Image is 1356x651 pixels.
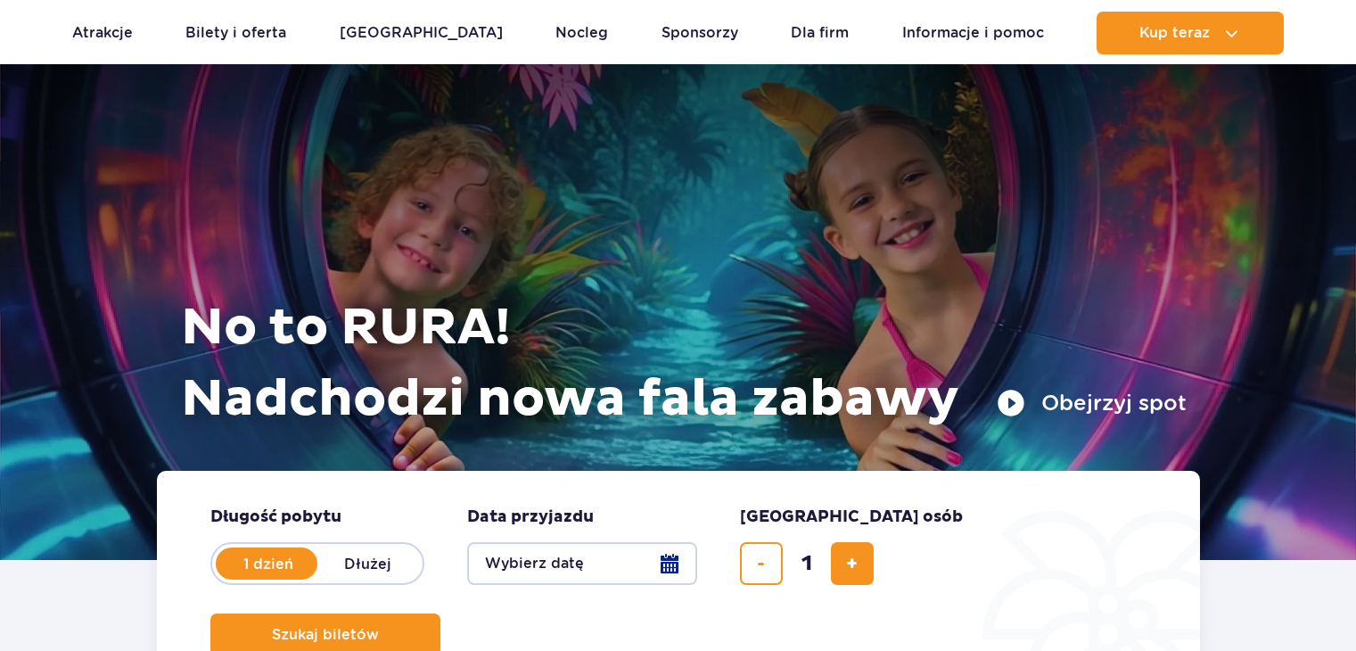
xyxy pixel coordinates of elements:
[181,293,1187,435] h1: No to RURA! Nadchodzi nowa fala zabawy
[791,12,849,54] a: Dla firm
[317,545,419,582] label: Dłużej
[185,12,286,54] a: Bilety i oferta
[340,12,503,54] a: [GEOGRAPHIC_DATA]
[272,627,379,643] span: Szukaj biletów
[902,12,1044,54] a: Informacje i pomoc
[785,542,828,585] input: liczba biletów
[210,507,341,528] span: Długość pobytu
[467,507,594,528] span: Data przyjazdu
[218,545,319,582] label: 1 dzień
[72,12,133,54] a: Atrakcje
[555,12,608,54] a: Nocleg
[740,542,783,585] button: usuń bilet
[740,507,963,528] span: [GEOGRAPHIC_DATA] osób
[831,542,874,585] button: dodaj bilet
[662,12,738,54] a: Sponsorzy
[997,389,1187,417] button: Obejrzyj spot
[467,542,697,585] button: Wybierz datę
[1097,12,1284,54] button: Kup teraz
[1139,25,1210,41] span: Kup teraz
